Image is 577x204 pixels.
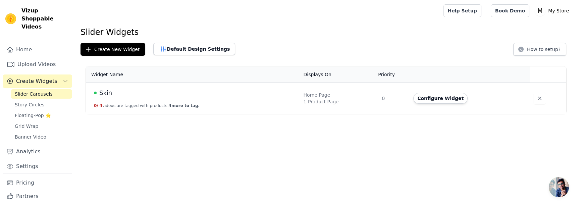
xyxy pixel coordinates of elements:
img: Vizup [5,13,16,24]
button: Default Design Settings [153,43,235,55]
a: Analytics [3,145,72,158]
span: 4 more to tag. [169,103,200,108]
a: Story Circles [11,100,72,109]
span: Create Widgets [16,77,57,85]
a: Slider Carousels [11,89,72,99]
a: Open chat [549,177,569,197]
span: Floating-Pop ⭐ [15,112,51,119]
button: Delete widget [534,92,546,104]
th: Widget Name [86,66,300,83]
span: 4 [100,103,102,108]
a: Floating-Pop ⭐ [11,111,72,120]
a: Help Setup [443,4,481,17]
div: Home Page [304,92,374,98]
span: Vizup Shoppable Videos [21,7,69,31]
p: My Store [545,5,572,17]
span: 0 / [94,103,98,108]
span: Live Published [94,92,97,94]
a: Banner Video [11,132,72,142]
div: 1 Product Page [304,98,374,105]
td: 0 [378,83,409,114]
a: Home [3,43,72,56]
th: Priority [378,66,409,83]
a: How to setup? [513,48,566,54]
span: Slider Carousels [15,91,53,97]
h1: Slider Widgets [81,27,572,38]
button: Create New Widget [81,43,145,56]
a: Settings [3,160,72,173]
button: 0/ 4videos are tagged with products.4more to tag. [94,103,200,108]
a: Partners [3,190,72,203]
a: Upload Videos [3,58,72,71]
a: Book Demo [491,4,529,17]
span: Story Circles [15,101,44,108]
span: Banner Video [15,134,46,140]
button: Create Widgets [3,74,72,88]
a: Pricing [3,176,72,190]
a: Grid Wrap [11,121,72,131]
button: How to setup? [513,43,566,56]
button: M My Store [535,5,572,17]
th: Displays On [300,66,378,83]
span: Grid Wrap [15,123,38,130]
text: M [538,7,543,14]
button: Configure Widget [413,93,468,104]
span: Skin [99,88,112,98]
